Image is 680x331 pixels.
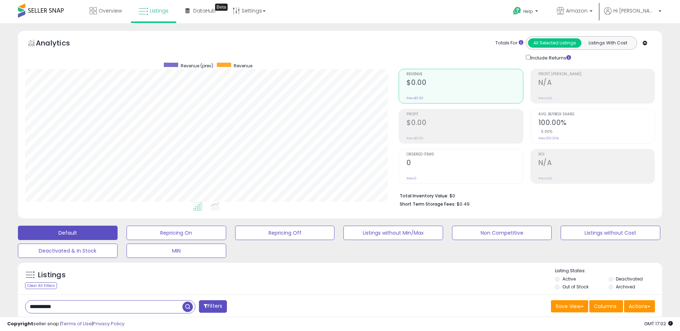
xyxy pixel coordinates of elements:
[613,7,656,14] span: Hi [PERSON_NAME]
[181,63,213,69] span: Revenue (prev)
[406,96,423,100] small: Prev: $0.00
[199,300,227,313] button: Filters
[538,176,552,181] small: Prev: N/A
[589,300,623,312] button: Columns
[61,320,92,327] a: Terms of Use
[127,244,226,258] button: MIN
[400,193,448,199] b: Total Inventory Value:
[127,226,226,240] button: Repricing On
[555,268,662,274] p: Listing States:
[93,320,124,327] a: Privacy Policy
[538,96,552,100] small: Prev: N/A
[562,276,576,282] label: Active
[235,226,335,240] button: Repricing Off
[18,226,118,240] button: Default
[644,320,673,327] span: 2025-10-14 17:02 GMT
[406,153,523,157] span: Ordered Items
[616,276,643,282] label: Deactivated
[538,78,655,88] h2: N/A
[538,129,553,134] small: 0.00%
[7,320,33,327] strong: Copyright
[561,226,660,240] button: Listings without Cost
[343,226,443,240] button: Listings without Min/Max
[406,112,523,116] span: Profit
[193,7,216,14] span: DataHub
[520,53,580,62] div: Include Returns
[538,153,655,157] span: ROI
[99,7,122,14] span: Overview
[150,7,168,14] span: Listings
[7,321,124,327] div: seller snap | |
[513,6,522,15] i: Get Help
[234,63,252,69] span: Revenue
[406,136,423,140] small: Prev: $0.00
[538,72,655,76] span: Profit [PERSON_NAME]
[18,244,118,258] button: Deactivated & In Stock
[495,40,523,47] div: Totals For
[604,7,661,23] a: Hi [PERSON_NAME]
[581,38,634,48] button: Listings With Cost
[523,8,533,14] span: Help
[452,226,552,240] button: Non Competitive
[38,270,66,280] h5: Listings
[594,303,617,310] span: Columns
[406,159,523,168] h2: 0
[616,284,635,290] label: Archived
[36,38,84,50] h5: Analytics
[400,201,456,207] b: Short Term Storage Fees:
[538,112,655,116] span: Avg. Buybox Share
[528,38,581,48] button: All Selected Listings
[551,300,588,312] button: Save View
[624,300,655,312] button: Actions
[507,1,545,23] a: Help
[538,119,655,128] h2: 100.00%
[406,78,523,88] h2: $0.00
[538,136,559,140] small: Prev: 100.00%
[562,284,589,290] label: Out of Stock
[25,282,57,289] div: Clear All Filters
[406,119,523,128] h2: $0.00
[215,4,228,11] div: Tooltip anchor
[406,72,523,76] span: Revenue
[400,191,650,200] li: $0
[566,7,588,14] span: Amazon
[457,201,470,207] span: $0.49
[406,176,417,181] small: Prev: 0
[538,159,655,168] h2: N/A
